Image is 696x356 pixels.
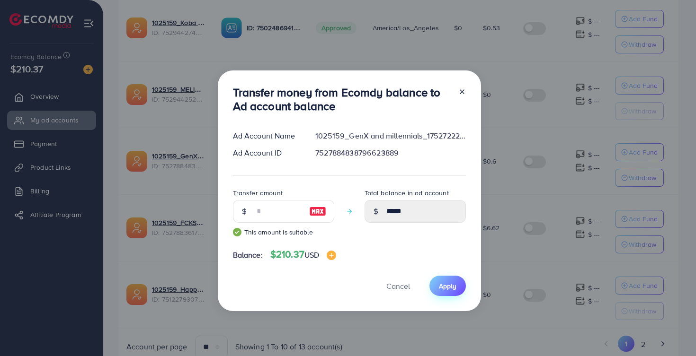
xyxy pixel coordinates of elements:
small: This amount is suitable [233,227,334,237]
iframe: Chat [656,313,689,349]
div: Ad Account ID [225,148,308,158]
img: image [327,251,336,260]
button: Apply [429,276,466,296]
img: image [309,206,326,217]
button: Cancel [375,276,422,296]
span: Apply [439,281,456,291]
div: 1025159_GenX and millennials_1752722279617 [308,130,473,141]
h3: Transfer money from Ecomdy balance to Ad account balance [233,86,451,113]
label: Total balance in ad account [365,188,449,198]
span: USD [304,250,319,260]
div: 7527884838796623889 [308,148,473,158]
span: Balance: [233,250,263,260]
h4: $210.37 [270,249,337,260]
span: Cancel [386,281,410,291]
div: Ad Account Name [225,130,308,141]
img: guide [233,228,241,236]
label: Transfer amount [233,188,283,198]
